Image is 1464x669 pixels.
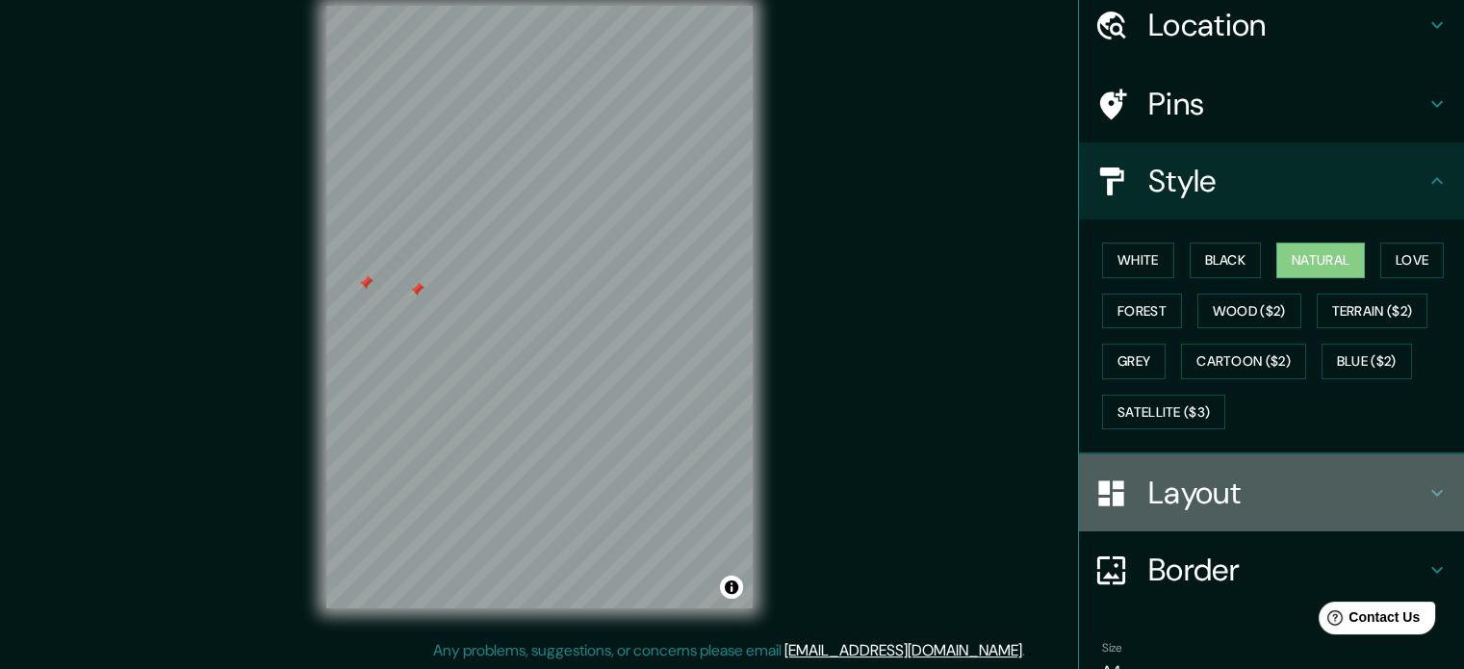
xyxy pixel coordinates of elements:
[1148,474,1425,512] h4: Layout
[326,6,753,608] canvas: Map
[720,576,743,599] button: Toggle attribution
[1102,395,1225,430] button: Satellite ($3)
[1079,65,1464,142] div: Pins
[1079,142,1464,219] div: Style
[1079,531,1464,608] div: Border
[1025,639,1028,662] div: .
[1028,639,1032,662] div: .
[433,639,1025,662] p: Any problems, suggestions, or concerns please email .
[1190,243,1262,278] button: Black
[1102,243,1174,278] button: White
[1380,243,1444,278] button: Love
[1317,294,1428,329] button: Terrain ($2)
[1148,162,1425,200] h4: Style
[1276,243,1365,278] button: Natural
[1181,344,1306,379] button: Cartoon ($2)
[1102,640,1122,656] label: Size
[1079,454,1464,531] div: Layout
[1197,294,1301,329] button: Wood ($2)
[1148,85,1425,123] h4: Pins
[1322,344,1412,379] button: Blue ($2)
[1293,594,1443,648] iframe: Help widget launcher
[784,640,1022,660] a: [EMAIL_ADDRESS][DOMAIN_NAME]
[1102,294,1182,329] button: Forest
[1148,551,1425,589] h4: Border
[1148,6,1425,44] h4: Location
[1102,344,1166,379] button: Grey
